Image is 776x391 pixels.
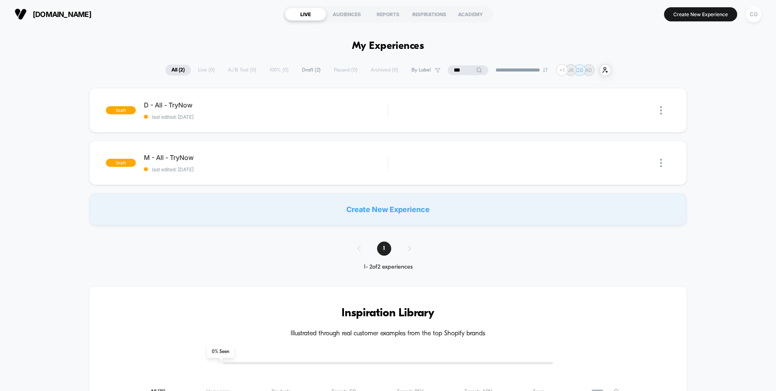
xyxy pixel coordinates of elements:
[15,8,27,20] img: Visually logo
[106,106,136,114] span: draft
[144,166,388,172] span: last edited: [DATE]
[349,264,427,271] div: 1 - 2 of 2 experiences
[89,193,687,225] div: Create New Experience
[585,67,592,73] p: AD
[285,8,326,21] div: LIVE
[114,307,662,320] h3: Inspiration Library
[326,8,367,21] div: AUDIENCES
[568,67,574,73] p: JK
[144,101,388,109] span: D - All - TryNow
[543,67,548,72] img: end
[106,159,136,167] span: draft
[144,114,388,120] span: last edited: [DATE]
[660,106,662,115] img: close
[660,159,662,167] img: close
[556,64,568,76] div: + 1
[664,7,737,21] button: Create New Experience
[743,6,764,23] button: CG
[450,8,491,21] div: ACADEMY
[165,65,191,76] span: All ( 2 )
[352,40,424,52] h1: My Experiences
[144,153,388,162] span: M - All - TryNow
[409,8,450,21] div: INSPIRATIONS
[33,10,91,19] span: [DOMAIN_NAME]
[576,67,583,73] p: CG
[377,242,391,256] span: 1
[411,67,431,73] span: By Label
[12,8,94,21] button: [DOMAIN_NAME]
[746,6,761,22] div: CG
[367,8,409,21] div: REPORTS
[207,346,234,358] span: 0 % Seen
[114,330,662,338] h4: Illustrated through real customer examples from the top Shopify brands
[296,65,327,76] span: Draft ( 2 )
